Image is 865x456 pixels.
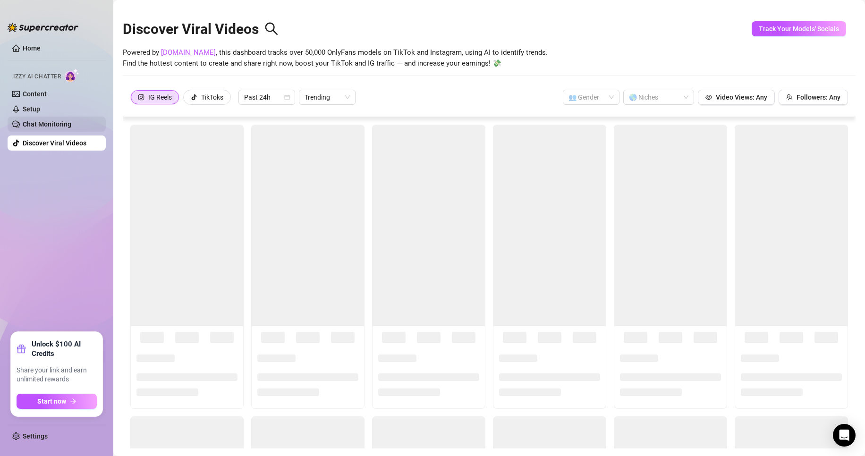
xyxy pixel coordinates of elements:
button: Track Your Models' Socials [752,21,846,36]
button: Video Views: Any [698,90,775,105]
span: Trending [305,90,350,104]
div: TikToks [201,90,223,104]
span: Video Views: Any [716,93,767,101]
h2: Discover Viral Videos [123,20,279,38]
span: instagram [138,94,144,101]
span: arrow-right [70,398,76,405]
a: Chat Monitoring [23,120,71,128]
img: logo-BBDzfeDw.svg [8,23,78,32]
span: Start now [37,397,66,405]
span: gift [17,344,26,354]
a: [DOMAIN_NAME] [161,48,216,57]
div: Open Intercom Messenger [833,424,856,447]
span: Track Your Models' Socials [759,25,839,33]
span: search [264,22,279,36]
a: Settings [23,432,48,440]
span: eye [705,94,712,101]
span: team [786,94,793,101]
span: Past 24h [244,90,289,104]
a: Discover Viral Videos [23,139,86,147]
span: tik-tok [191,94,197,101]
img: AI Chatter [65,68,79,82]
a: Content [23,90,47,98]
button: Followers: Any [779,90,848,105]
a: Setup [23,105,40,113]
span: Powered by , this dashboard tracks over 50,000 OnlyFans models on TikTok and Instagram, using AI ... [123,47,548,69]
button: Start nowarrow-right [17,394,97,409]
div: IG Reels [148,90,172,104]
a: Home [23,44,41,52]
span: Followers: Any [797,93,840,101]
span: calendar [284,94,290,100]
strong: Unlock $100 AI Credits [32,339,97,358]
span: Share your link and earn unlimited rewards [17,366,97,384]
span: Izzy AI Chatter [13,72,61,81]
